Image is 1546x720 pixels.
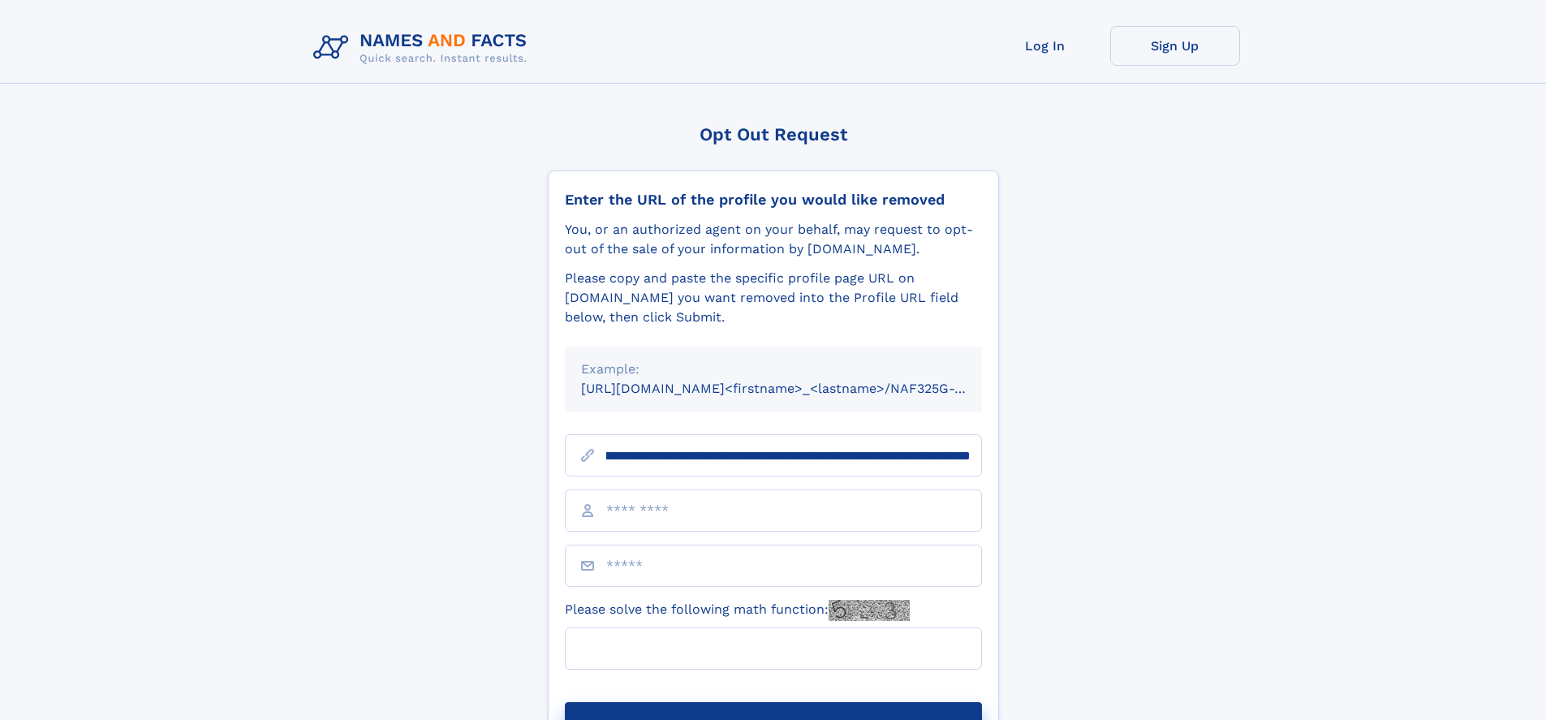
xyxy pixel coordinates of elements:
[565,191,982,209] div: Enter the URL of the profile you would like removed
[581,360,966,379] div: Example:
[548,124,999,144] div: Opt Out Request
[1110,26,1240,66] a: Sign Up
[581,381,1013,396] small: [URL][DOMAIN_NAME]<firstname>_<lastname>/NAF325G-xxxxxxxx
[980,26,1110,66] a: Log In
[307,26,540,70] img: Logo Names and Facts
[565,600,910,621] label: Please solve the following math function:
[565,269,982,327] div: Please copy and paste the specific profile page URL on [DOMAIN_NAME] you want removed into the Pr...
[565,220,982,259] div: You, or an authorized agent on your behalf, may request to opt-out of the sale of your informatio...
